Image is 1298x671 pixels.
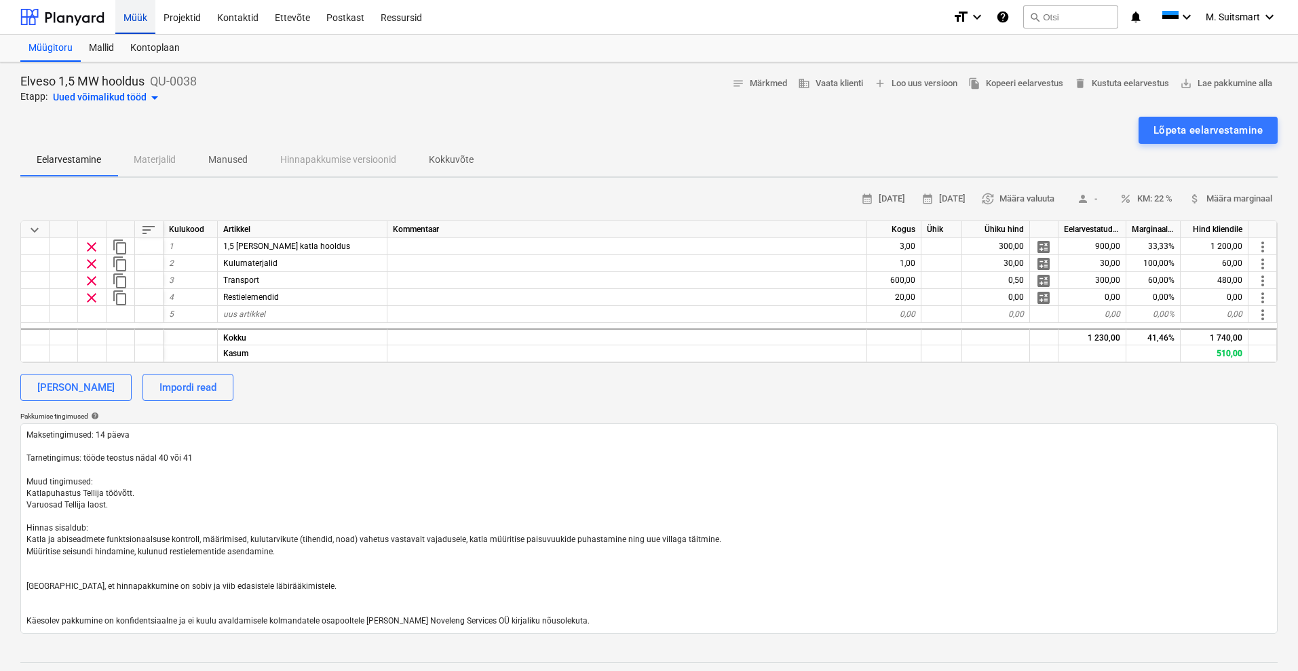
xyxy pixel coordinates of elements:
button: [DATE] [916,189,971,210]
span: 1,5 MW Kohlbach katla hooldus [223,242,350,251]
div: Kogus [867,221,921,238]
div: 0,00% [1126,289,1181,306]
span: [DATE] [861,191,905,207]
span: Loo uus versioon [874,76,957,92]
button: [DATE] [856,189,911,210]
div: Hind kliendile [1181,221,1248,238]
div: 1 200,00 [1181,238,1248,255]
span: Vaata klienti [798,76,863,92]
div: 0,00% [1126,306,1181,323]
span: help [88,412,99,420]
span: arrow_drop_down [147,90,163,106]
textarea: Maksetingimused: 14 päeva Tarnetingimus: tööde teostus nädal 40 või 41 Muud tingimused: Katlapuha... [20,423,1278,634]
p: QU-0038 [150,73,197,90]
div: Artikkel [218,221,387,238]
div: 60,00 [1181,255,1248,272]
button: Lae pakkumine alla [1175,73,1278,94]
span: calendar_month [861,193,873,205]
a: Kontoplaan [122,35,188,62]
span: Halda rea detailset jaotust [1035,256,1052,272]
span: Transport [223,275,259,285]
span: Määra marginaal [1189,191,1272,207]
span: Eemalda rida [83,290,100,306]
span: delete [1074,77,1086,90]
span: add [874,77,886,90]
div: 41,46% [1126,328,1181,345]
div: Pakkumise tingimused [20,412,1278,421]
span: 4 [169,292,174,302]
span: KM: 22 % [1120,191,1172,207]
span: 5 [169,309,174,319]
span: Rohkem toiminguid [1255,256,1271,272]
span: Dubleeri rida [112,239,128,255]
button: Lõpeta eelarvestamine [1139,117,1278,144]
span: Kustuta eelarvestus [1074,76,1169,92]
div: 900,00 [1058,238,1126,255]
span: Restielemendid [223,292,279,302]
a: Mallid [81,35,122,62]
div: 0,00 [867,306,921,323]
div: 60,00% [1126,272,1181,289]
div: 1,00 [867,255,921,272]
span: 2 [169,258,174,268]
span: Halda rea detailset jaotust [1035,290,1052,306]
div: 33,33% [1126,238,1181,255]
span: Dubleeri rida [112,256,128,272]
a: Müügitoru [20,35,81,62]
span: Halda rea detailset jaotust [1035,273,1052,289]
button: Vaata klienti [793,73,868,94]
div: Ühik [921,221,962,238]
button: Märkmed [727,73,793,94]
div: Kommentaar [387,221,867,238]
button: - [1065,189,1109,210]
div: Eelarvestatud maksumus [1058,221,1126,238]
button: Loo uus versioon [868,73,963,94]
span: Halda rea detailset jaotust [1035,239,1052,255]
span: person [1077,193,1089,205]
span: Dubleeri rida [112,290,128,306]
p: Eelarvestamine [37,153,101,167]
div: 0,00 [1181,289,1248,306]
span: save_alt [1180,77,1192,90]
div: Kokku [218,328,387,345]
div: 30,00 [962,255,1030,272]
p: Kokkuvõte [429,153,474,167]
div: Uued võimalikud tööd [53,90,163,106]
span: 3 [169,275,174,285]
div: 0,00 [1058,289,1126,306]
button: Kopeeri eelarvestus [963,73,1069,94]
span: Rohkem toiminguid [1255,273,1271,289]
span: 1 [169,242,174,251]
div: 0,00 [962,306,1030,323]
span: Dubleeri rida [112,273,128,289]
div: 0,00 [1181,306,1248,323]
span: Ahenda kõik kategooriad [26,222,43,238]
span: attach_money [1189,193,1201,205]
span: Määra valuuta [982,191,1054,207]
span: - [1071,191,1103,207]
button: Määra marginaal [1183,189,1278,210]
div: 100,00% [1126,255,1181,272]
span: file_copy [968,77,980,90]
div: 0,50 [962,272,1030,289]
div: Marginaal, % [1126,221,1181,238]
div: Lõpeta eelarvestamine [1153,121,1263,139]
p: Etapp: [20,90,47,106]
div: 20,00 [867,289,921,306]
span: Kulumaterjalid [223,258,278,268]
div: Kulukood [164,221,218,238]
div: 1 230,00 [1058,328,1126,345]
span: calendar_month [921,193,934,205]
button: [PERSON_NAME] [20,374,132,401]
span: uus artikkel [223,309,265,319]
button: KM: 22 % [1114,189,1178,210]
span: notes [732,77,744,90]
span: [DATE] [921,191,966,207]
p: Elveso 1,5 MW hooldus [20,73,145,90]
div: 510,00 [1181,345,1248,362]
span: percent [1120,193,1132,205]
div: 0,00 [962,289,1030,306]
